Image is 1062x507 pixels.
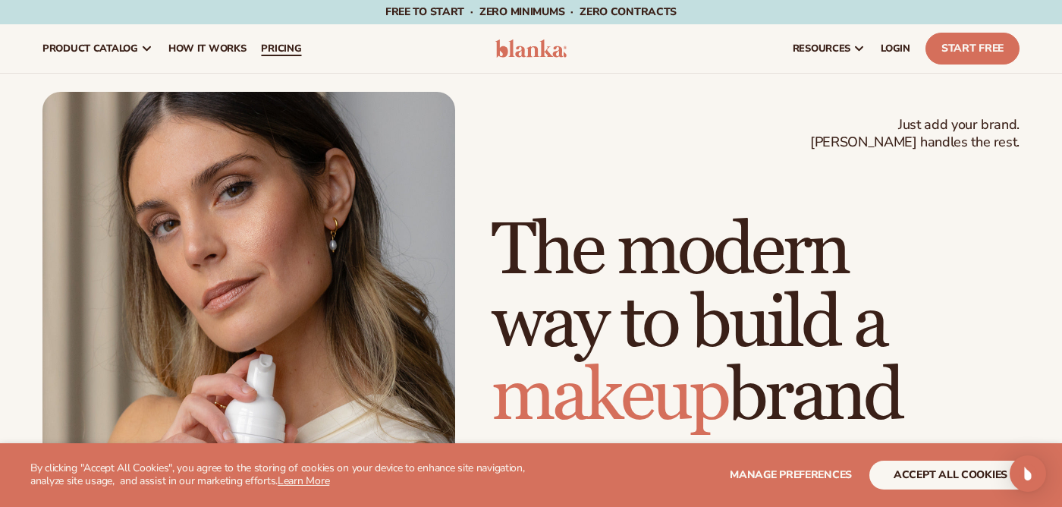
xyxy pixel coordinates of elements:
[168,43,247,55] span: How It Works
[1010,455,1046,492] div: Open Intercom Messenger
[385,5,677,19] span: Free to start · ZERO minimums · ZERO contracts
[810,116,1020,152] span: Just add your brand. [PERSON_NAME] handles the rest.
[881,43,910,55] span: LOGIN
[873,24,918,73] a: LOGIN
[730,468,852,482] span: Manage preferences
[785,24,873,73] a: resources
[925,33,1020,65] a: Start Free
[161,24,254,73] a: How It Works
[42,43,138,55] span: product catalog
[730,461,852,490] button: Manage preferences
[253,24,309,73] a: pricing
[492,215,1020,433] h1: The modern way to build a brand
[793,43,850,55] span: resources
[35,24,161,73] a: product catalog
[278,474,329,488] a: Learn More
[495,39,567,58] img: logo
[492,352,727,441] span: makeup
[261,43,301,55] span: pricing
[869,461,1032,490] button: accept all cookies
[30,462,542,488] p: By clicking "Accept All Cookies", you agree to the storing of cookies on your device to enhance s...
